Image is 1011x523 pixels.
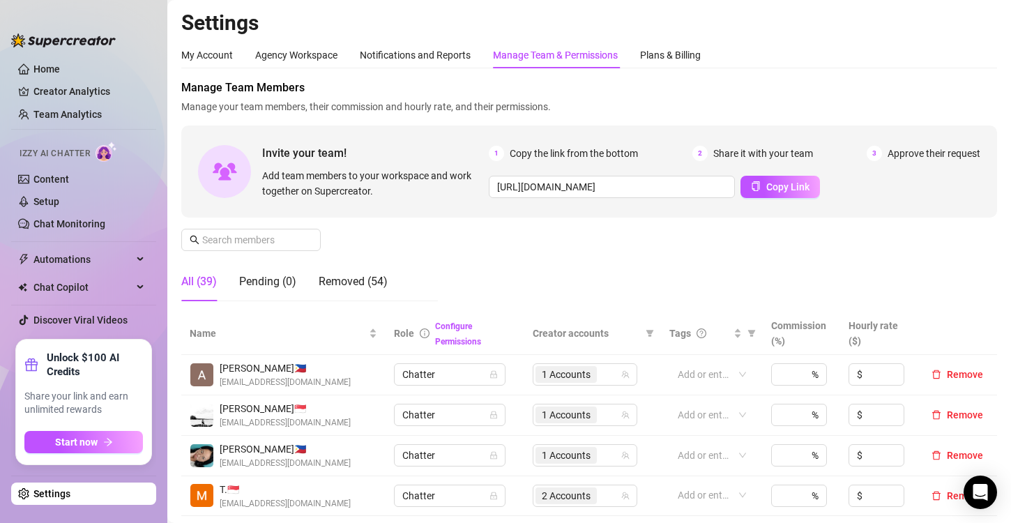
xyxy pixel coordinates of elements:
span: copy [751,181,761,191]
span: Approve their request [888,146,980,161]
span: Remove [947,409,983,420]
span: search [190,235,199,245]
span: Remove [947,450,983,461]
span: Share it with your team [713,146,813,161]
span: [PERSON_NAME] 🇵🇭 [220,361,351,376]
span: Remove [947,369,983,380]
span: 1 Accounts [535,366,597,383]
span: thunderbolt [18,254,29,265]
h2: Settings [181,10,997,36]
span: delete [932,450,941,460]
div: Pending (0) [239,273,296,290]
th: Hourly rate ($) [840,312,918,355]
th: Commission (%) [763,312,840,355]
div: Removed (54) [319,273,388,290]
span: lock [489,492,498,500]
img: Chat Copilot [18,282,27,292]
span: Chatter [402,445,497,466]
span: filter [643,323,657,344]
span: lock [489,411,498,419]
span: Manage Team Members [181,79,997,96]
span: Tags [669,326,691,341]
span: Copy the link from the bottom [510,146,638,161]
th: Name [181,312,386,355]
span: Name [190,326,366,341]
span: Chat Copilot [33,276,132,298]
span: team [621,451,630,460]
img: connie [190,444,213,467]
span: Chatter [402,404,497,425]
a: Setup [33,196,59,207]
span: Chatter [402,485,497,506]
a: Team Analytics [33,109,102,120]
img: Angelica Cuyos [190,363,213,386]
span: 2 Accounts [542,488,591,503]
div: Plans & Billing [640,47,701,63]
div: All (39) [181,273,217,290]
button: Copy Link [740,176,820,198]
span: filter [745,323,759,344]
button: Remove [926,407,989,423]
span: arrow-right [103,437,113,447]
span: delete [932,370,941,379]
span: Remove [947,490,983,501]
span: Automations [33,248,132,271]
span: T. 🇸🇬 [220,482,351,497]
span: team [621,492,630,500]
a: Creator Analytics [33,80,145,103]
a: Discover Viral Videos [33,314,128,326]
input: Search members [202,232,301,248]
span: lock [489,370,498,379]
strong: Unlock $100 AI Credits [47,351,143,379]
span: [EMAIL_ADDRESS][DOMAIN_NAME] [220,457,351,470]
button: Start nowarrow-right [24,431,143,453]
span: Invite your team! [262,144,489,162]
span: 2 Accounts [535,487,597,504]
span: Creator accounts [533,326,640,341]
div: Agency Workspace [255,47,337,63]
img: Wyne [190,404,213,427]
span: Chatter [402,364,497,385]
span: Izzy AI Chatter [20,147,90,160]
span: Copy Link [766,181,809,192]
span: question-circle [697,328,706,338]
span: [PERSON_NAME] 🇸🇬 [220,401,351,416]
span: filter [747,329,756,338]
div: Manage Team & Permissions [493,47,618,63]
span: Share your link and earn unlimited rewards [24,390,143,417]
span: 3 [867,146,882,161]
div: Notifications and Reports [360,47,471,63]
div: Open Intercom Messenger [964,476,997,509]
a: Configure Permissions [435,321,481,347]
button: Remove [926,487,989,504]
span: 2 [692,146,708,161]
a: Content [33,174,69,185]
img: logo-BBDzfeDw.svg [11,33,116,47]
a: Chat Monitoring [33,218,105,229]
span: delete [932,491,941,501]
span: delete [932,410,941,420]
span: 1 [489,146,504,161]
span: Add team members to your workspace and work together on Supercreator. [262,168,483,199]
button: Remove [926,447,989,464]
span: [EMAIL_ADDRESS][DOMAIN_NAME] [220,416,351,430]
button: Remove [926,366,989,383]
span: Role [394,328,414,339]
a: Settings [33,488,70,499]
span: [EMAIL_ADDRESS][DOMAIN_NAME] [220,376,351,389]
span: gift [24,358,38,372]
span: team [621,411,630,419]
img: AI Chatter [96,142,117,162]
span: Manage your team members, their commission and hourly rate, and their permissions. [181,99,997,114]
span: filter [646,329,654,338]
span: 1 Accounts [542,407,591,423]
span: 1 Accounts [535,407,597,423]
span: [EMAIL_ADDRESS][DOMAIN_NAME] [220,497,351,510]
div: My Account [181,47,233,63]
span: [PERSON_NAME] 🇵🇭 [220,441,351,457]
span: lock [489,451,498,460]
img: Trixia Sy [190,484,213,507]
span: 1 Accounts [535,447,597,464]
span: Start now [55,437,98,448]
span: 1 Accounts [542,367,591,382]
